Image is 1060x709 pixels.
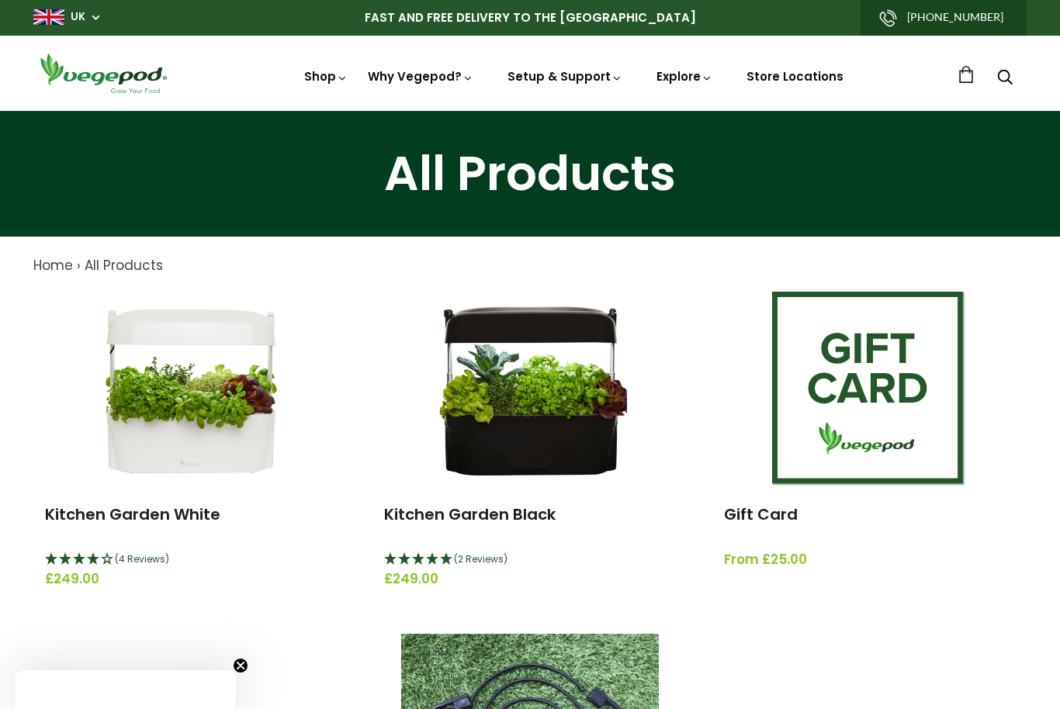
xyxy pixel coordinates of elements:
a: Gift Card [724,503,798,525]
a: Explore [656,68,712,85]
a: UK [71,9,85,25]
img: Kitchen Garden White [94,292,288,486]
span: (2 Reviews) [454,552,507,565]
nav: breadcrumbs [33,256,1027,276]
a: Why Vegepod? [368,68,473,85]
a: Search [997,71,1013,87]
span: £249.00 [384,569,675,590]
img: Gift Card [772,292,966,486]
a: Store Locations [747,68,843,85]
span: › [77,256,81,275]
a: Kitchen Garden Black [384,503,556,525]
a: All Products [85,256,163,275]
div: Close teaser [16,670,236,709]
a: Setup & Support [507,68,622,85]
h1: All Products [19,150,1041,198]
a: Home [33,256,73,275]
span: (4 Reviews) [115,552,169,565]
span: £249.00 [45,569,336,590]
a: Shop [304,68,348,85]
img: gb_large.png [33,9,64,25]
span: From £25.00 [724,550,1015,570]
img: Vegepod [33,51,173,95]
img: Kitchen Garden Black [433,292,627,486]
div: 5 Stars - 2 Reviews [384,550,675,570]
div: 4 Stars - 4 Reviews [45,550,336,570]
a: Kitchen Garden White [45,503,220,525]
button: Close teaser [233,658,248,673]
